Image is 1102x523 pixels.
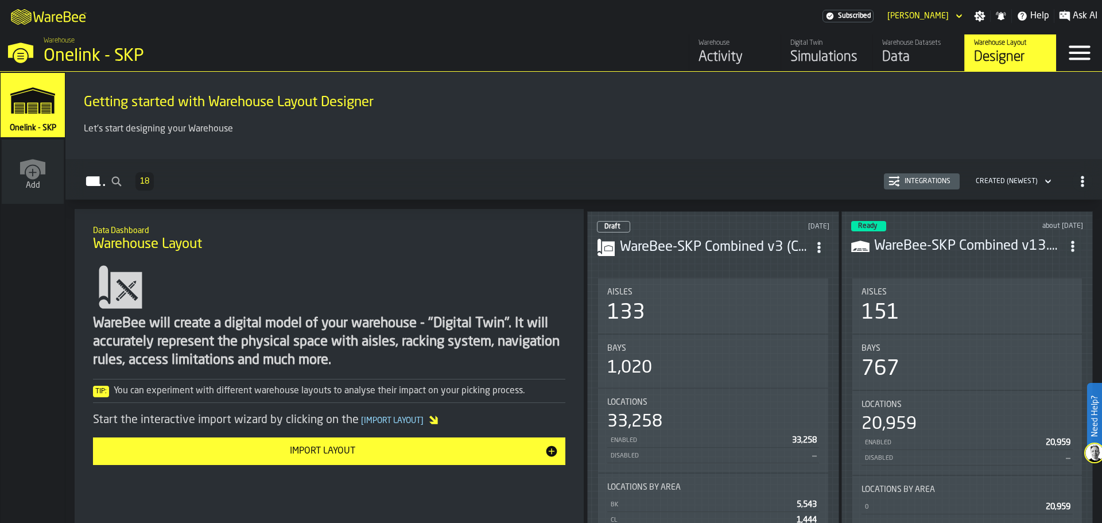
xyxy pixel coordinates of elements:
[1046,439,1070,447] span: 20,959
[65,72,1102,159] div: ItemListCard-
[1054,9,1102,23] label: button-toggle-Ask AI
[883,9,965,23] div: DropdownMenuValue-Danny Brown
[862,344,1073,353] div: Title
[790,48,863,67] div: Simulations
[812,452,817,460] span: —
[1066,454,1070,462] span: —
[598,278,828,334] div: stat-Aisles
[964,34,1056,71] a: link-to-/wh/i/6ad9c8fa-2ae6-41be-a08f-bf7f8b696bbc/designer
[7,123,59,133] span: Onelink - SKP
[862,435,1073,450] div: StatList-item-Enabled
[862,400,902,409] span: Locations
[872,34,964,71] a: link-to-/wh/i/6ad9c8fa-2ae6-41be-a08f-bf7f8b696bbc/data
[93,412,565,428] div: Start the interactive import wizard by clicking on the
[610,437,787,444] div: Enabled
[991,10,1011,22] label: button-toggle-Notifications
[797,501,817,509] span: 5,543
[607,448,819,463] div: StatList-item-Disabled
[985,222,1083,230] div: Updated: 9/1/2025, 11:22:10 AM Created: 6/17/2025, 10:03:59 AM
[598,389,828,472] div: stat-Locations
[874,237,1063,255] h3: WareBee-SKP Combined v13.csv
[1012,9,1054,23] label: button-toggle-Help
[607,483,819,492] div: Title
[862,485,1073,494] div: Title
[610,452,808,460] div: Disabled
[781,34,872,71] a: link-to-/wh/i/6ad9c8fa-2ae6-41be-a08f-bf7f8b696bbc/simulations
[140,177,149,185] span: 18
[822,10,874,22] a: link-to-/wh/i/6ad9c8fa-2ae6-41be-a08f-bf7f8b696bbc/settings/billing
[607,398,819,407] div: Title
[862,288,887,297] span: Aisles
[851,221,886,231] div: status-3 2
[971,175,1054,188] div: DropdownMenuValue-2
[864,455,1062,462] div: Disabled
[607,398,647,407] span: Locations
[887,11,949,21] div: DropdownMenuValue-Danny Brown
[790,39,863,47] div: Digital Twin
[1088,384,1101,448] label: Need Help?
[607,358,652,378] div: 1,020
[93,235,202,254] span: Warehouse Layout
[862,301,899,324] div: 151
[604,223,620,230] span: Draft
[44,46,354,67] div: Onelink - SKP
[862,450,1073,466] div: StatList-item-Disabled
[607,432,819,448] div: StatList-item-Enabled
[974,48,1047,67] div: Designer
[131,172,158,191] div: ButtonLoadMore-Load More-Prev-First-Last
[93,386,109,397] span: Tip:
[84,91,1084,94] h2: Sub Title
[862,400,1073,409] div: Title
[862,358,899,381] div: 767
[792,436,817,444] span: 33,258
[862,344,880,353] span: Bays
[862,288,1073,297] div: Title
[1046,503,1070,511] span: 20,959
[607,412,662,432] div: 33,258
[65,159,1102,200] h2: button-Layouts
[93,437,565,465] button: button-Import Layout
[361,417,364,425] span: [
[900,177,955,185] div: Integrations
[862,499,1073,514] div: StatList-item-0
[93,315,565,370] div: WareBee will create a digital model of your warehouse - "Digital Twin". It will accurately repres...
[597,221,630,233] div: status-0 2
[862,414,917,435] div: 20,959
[607,288,819,297] div: Title
[882,48,955,67] div: Data
[852,278,1082,334] div: stat-Aisles
[421,417,424,425] span: ]
[838,12,871,20] span: Subscribed
[93,384,565,398] div: You can experiment with different warehouse layouts to analyse their impact on your picking process.
[607,344,626,353] span: Bays
[852,391,1082,475] div: stat-Locations
[44,37,75,45] span: Warehouse
[884,173,960,189] button: button-Integrations
[699,39,771,47] div: Warehouse
[607,344,819,353] div: Title
[100,444,545,458] div: Import Layout
[699,48,771,67] div: Activity
[2,140,64,206] a: link-to-/wh/new
[1,73,65,140] a: link-to-/wh/i/6ad9c8fa-2ae6-41be-a08f-bf7f8b696bbc/simulations
[26,181,40,190] span: Add
[862,485,935,494] span: Locations by Area
[864,439,1042,447] div: Enabled
[1073,9,1097,23] span: Ask AI
[84,94,374,112] span: Getting started with Warehouse Layout Designer
[75,81,1093,122] div: title-Getting started with Warehouse Layout Designer
[864,503,1042,511] div: 0
[93,224,565,235] h2: Sub Title
[974,39,1047,47] div: Warehouse Layout
[359,417,426,425] span: Import Layout
[610,501,792,509] div: BK
[84,218,575,259] div: title-Warehouse Layout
